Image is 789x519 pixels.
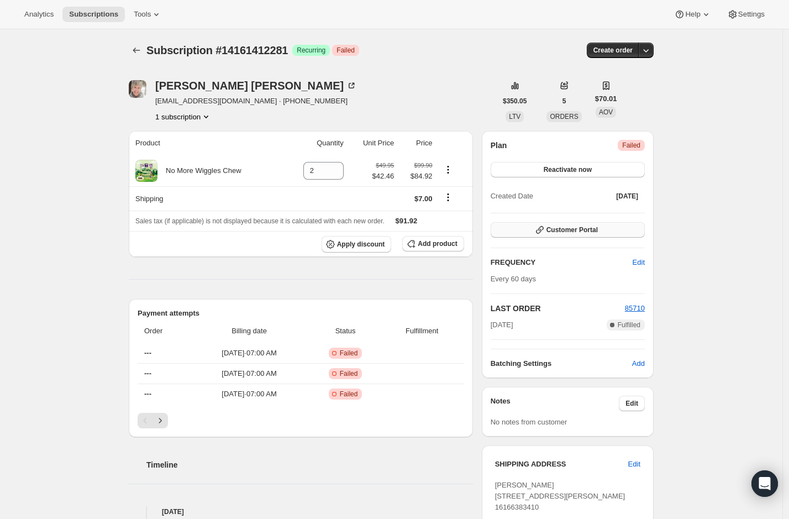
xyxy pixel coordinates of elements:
[129,80,146,98] span: KIMBERLY VINCENT
[626,254,651,271] button: Edit
[144,349,151,357] span: ---
[194,326,304,337] span: Billing date
[144,369,151,378] span: ---
[347,131,398,155] th: Unit Price
[609,188,645,204] button: [DATE]
[155,80,357,91] div: [PERSON_NAME] [PERSON_NAME]
[491,319,513,331] span: [DATE]
[337,240,385,249] span: Apply discount
[738,10,765,19] span: Settings
[751,470,778,497] div: Open Intercom Messenger
[340,369,358,378] span: Failed
[491,303,625,314] h2: LAST ORDER
[340,390,358,399] span: Failed
[134,10,151,19] span: Tools
[496,93,533,109] button: $350.05
[127,7,169,22] button: Tools
[491,418,567,426] span: No notes from customer
[509,113,520,120] span: LTV
[340,349,358,358] span: Failed
[146,459,473,470] h2: Timeline
[402,236,464,251] button: Add product
[322,236,392,253] button: Apply discount
[491,191,533,202] span: Created Date
[284,131,347,155] th: Quantity
[336,46,355,55] span: Failed
[376,162,394,169] small: $49.95
[633,257,645,268] span: Edit
[544,165,592,174] span: Reactivate now
[414,195,433,203] span: $7.00
[720,7,771,22] button: Settings
[194,389,304,400] span: [DATE] · 07:00 AM
[622,141,640,150] span: Failed
[397,131,435,155] th: Price
[155,96,357,107] span: [EMAIL_ADDRESS][DOMAIN_NAME] · [PHONE_NUMBER]
[491,275,536,283] span: Every 60 days
[138,319,191,343] th: Order
[152,413,168,428] button: Next
[491,257,633,268] h2: FREQUENCY
[625,355,651,373] button: Add
[297,46,325,55] span: Recurring
[24,10,54,19] span: Analytics
[546,226,598,234] span: Customer Portal
[129,506,473,517] h4: [DATE]
[414,162,432,169] small: $99.90
[138,413,464,428] nav: Pagination
[599,108,613,116] span: AOV
[18,7,60,22] button: Analytics
[155,111,212,122] button: Product actions
[622,455,647,473] button: Edit
[625,399,638,408] span: Edit
[616,192,638,201] span: [DATE]
[491,140,507,151] h2: Plan
[69,10,118,19] span: Subscriptions
[62,7,125,22] button: Subscriptions
[562,97,566,106] span: 5
[129,186,284,211] th: Shipping
[595,93,617,104] span: $70.01
[628,459,640,470] span: Edit
[593,46,633,55] span: Create order
[439,191,457,203] button: Shipping actions
[372,171,394,182] span: $42.46
[618,321,640,329] span: Fulfilled
[129,131,284,155] th: Product
[503,97,527,106] span: $350.05
[194,368,304,379] span: [DATE] · 07:00 AM
[135,217,385,225] span: Sales tax (if applicable) is not displayed because it is calculated with each new order.
[625,303,645,314] button: 85710
[129,43,144,58] button: Subscriptions
[418,239,457,248] span: Add product
[619,396,645,411] button: Edit
[491,396,619,411] h3: Notes
[396,217,418,225] span: $91.92
[491,358,632,369] h6: Batching Settings
[556,93,573,109] button: 5
[495,481,625,511] span: [PERSON_NAME] [STREET_ADDRESS][PERSON_NAME] 16166383410
[491,222,645,238] button: Customer Portal
[146,44,288,56] span: Subscription #14161412281
[311,326,380,337] span: Status
[387,326,457,337] span: Fulfillment
[667,7,718,22] button: Help
[138,308,464,319] h2: Payment attempts
[587,43,639,58] button: Create order
[401,171,432,182] span: $84.92
[685,10,700,19] span: Help
[550,113,578,120] span: ORDERS
[632,358,645,369] span: Add
[439,164,457,176] button: Product actions
[625,304,645,312] a: 85710
[157,165,241,176] div: No More Wiggles Chew
[144,390,151,398] span: ---
[194,348,304,359] span: [DATE] · 07:00 AM
[135,160,157,182] img: product img
[491,162,645,177] button: Reactivate now
[495,459,628,470] h3: SHIPPING ADDRESS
